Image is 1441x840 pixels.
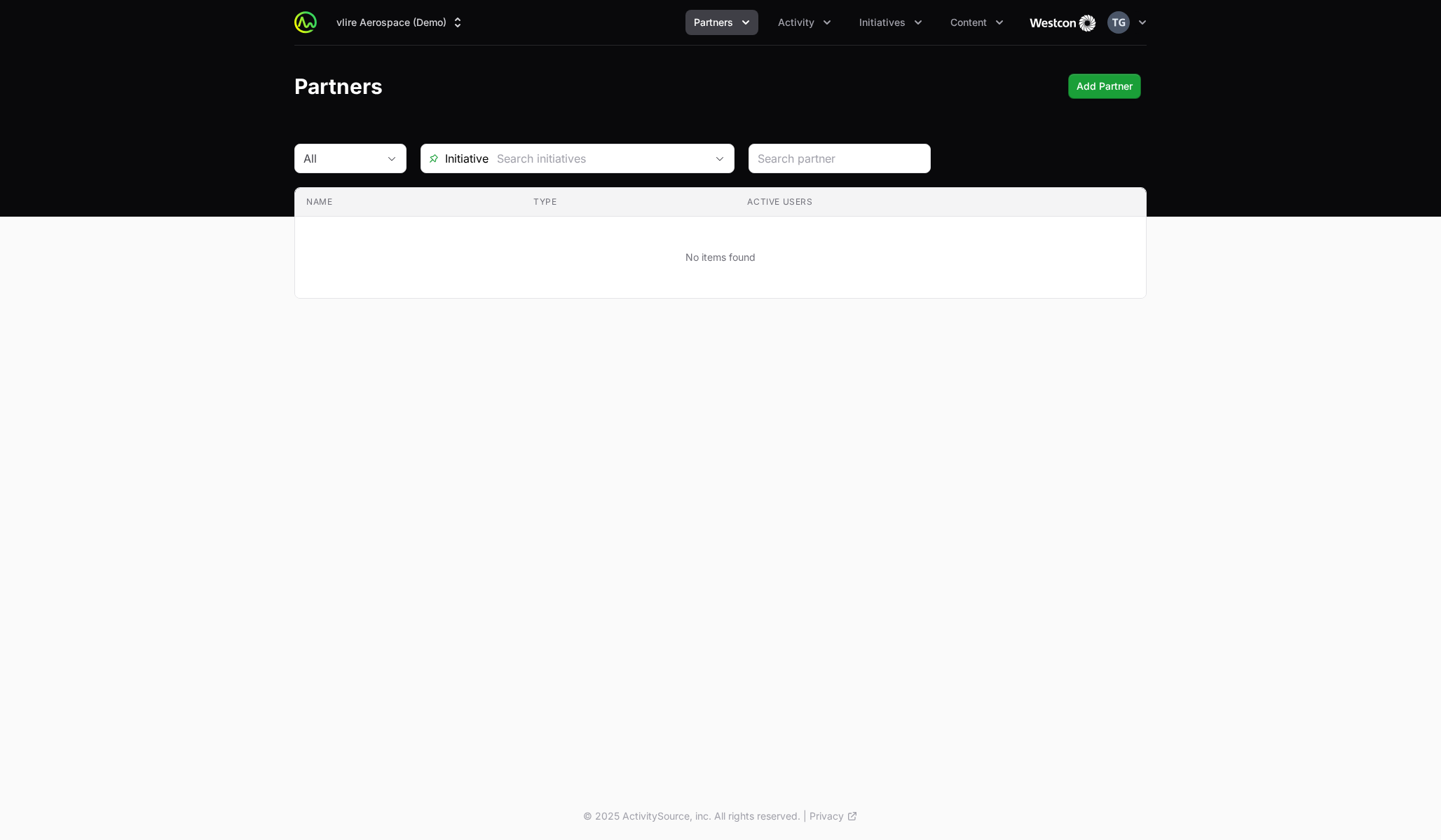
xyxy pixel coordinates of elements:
[685,10,758,35] button: Partners
[942,10,1012,35] button: Content
[295,188,522,217] th: Name
[1029,8,1096,36] img: Westcon UK
[295,217,1146,299] td: No items found
[736,188,1146,217] th: Active Users
[851,10,931,35] div: Initiatives menu
[1068,74,1141,99] div: Primary actions
[294,11,317,34] img: ActivitySource
[295,144,406,172] button: All
[583,809,800,823] p: © 2025 ActivitySource, inc. All rights reserved.
[851,10,931,35] button: Initiatives
[328,10,473,35] div: Supplier switch menu
[810,809,858,823] a: Privacy
[1107,11,1130,34] img: Timothy Greig
[685,10,758,35] div: Partners menu
[303,150,378,167] div: All
[317,10,1012,35] div: Main navigation
[1068,74,1141,99] button: Add Partner
[294,74,383,99] h1: Partners
[942,10,1012,35] div: Content menu
[803,809,807,823] span: |
[522,188,736,217] th: Type
[421,150,489,167] span: Initiative
[1077,78,1133,95] span: Add Partner
[706,144,734,172] div: Open
[489,144,706,172] input: Search initiatives
[328,10,473,35] button: vlire Aerospace (Demo)
[758,150,922,167] input: Search partner
[778,15,814,29] span: Activity
[859,15,906,29] span: Initiatives
[770,10,840,35] button: Activity
[950,15,987,29] span: Content
[770,10,840,35] div: Activity menu
[694,15,733,29] span: Partners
